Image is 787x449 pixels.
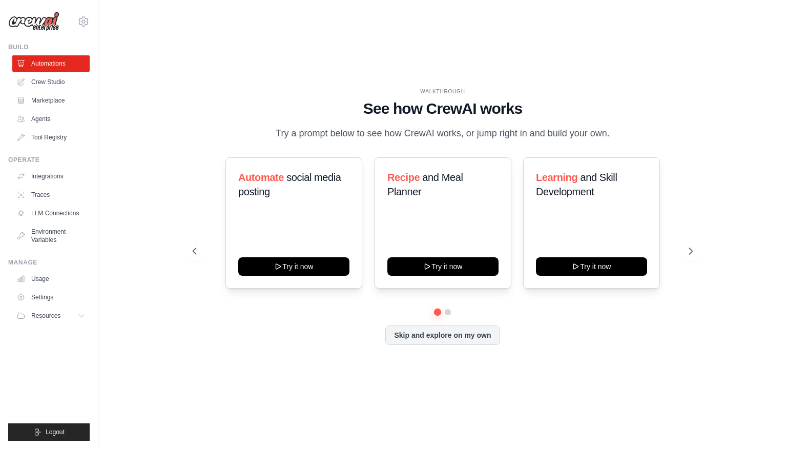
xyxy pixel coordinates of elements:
[8,12,59,31] img: Logo
[31,312,60,320] span: Resources
[387,172,420,183] span: Recipe
[536,257,647,276] button: Try it now
[12,271,90,287] a: Usage
[8,43,90,51] div: Build
[12,223,90,248] a: Environment Variables
[12,308,90,324] button: Resources
[12,187,90,203] a: Traces
[238,257,349,276] button: Try it now
[12,289,90,305] a: Settings
[12,205,90,221] a: LLM Connections
[46,428,65,436] span: Logout
[12,92,90,109] a: Marketplace
[271,126,615,141] p: Try a prompt below to see how CrewAI works, or jump right in and build your own.
[238,172,284,183] span: Automate
[12,74,90,90] a: Crew Studio
[385,325,500,345] button: Skip and explore on my own
[12,129,90,146] a: Tool Registry
[12,111,90,127] a: Agents
[12,168,90,185] a: Integrations
[536,172,577,183] span: Learning
[238,172,341,197] span: social media posting
[387,172,463,197] span: and Meal Planner
[193,99,693,118] h1: See how CrewAI works
[8,258,90,267] div: Manage
[387,257,499,276] button: Try it now
[8,423,90,441] button: Logout
[193,88,693,95] div: WALKTHROUGH
[12,55,90,72] a: Automations
[8,156,90,164] div: Operate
